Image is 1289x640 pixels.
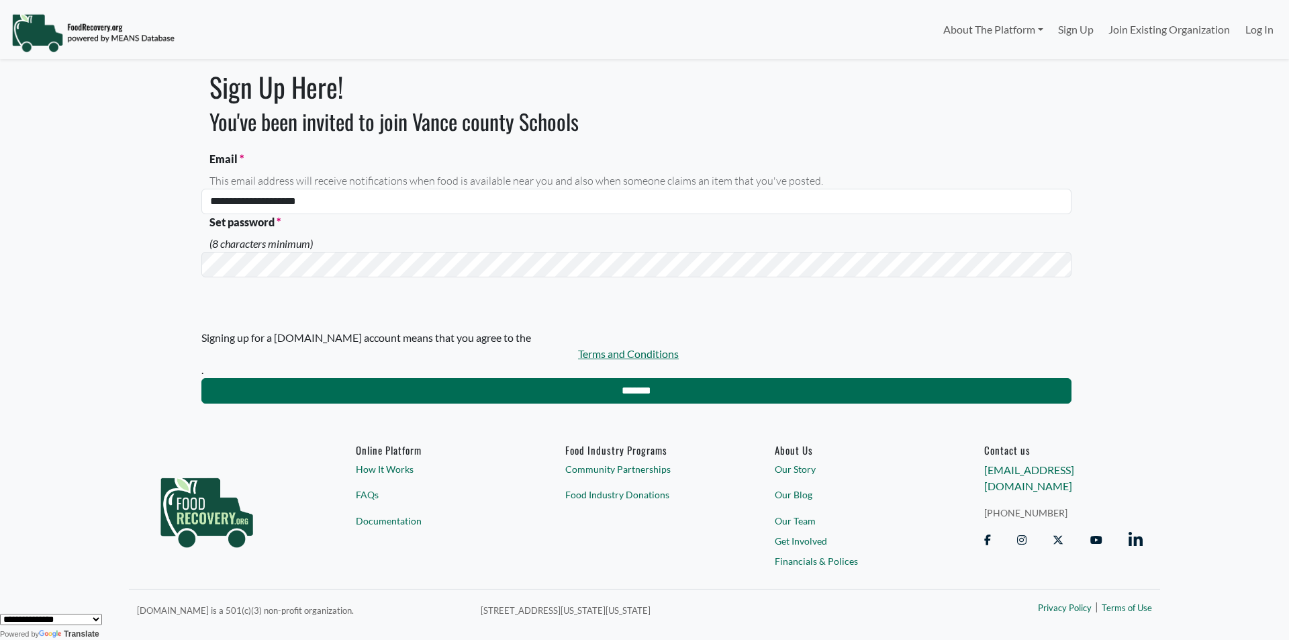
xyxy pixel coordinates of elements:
a: Log In [1238,16,1281,43]
img: Google Translate [39,630,64,639]
a: FAQs [356,488,514,502]
img: food_recovery_green_logo-76242d7a27de7ed26b67be613a865d9c9037ba317089b267e0515145e5e51427.png [146,444,267,572]
a: Terms of Use [1102,602,1152,615]
a: Community Partnerships [565,462,724,476]
h2: You've been invited to join Vance county Schools [201,109,1071,134]
div: Signing up for a [DOMAIN_NAME] account means that you agree to the . [201,330,1055,378]
span: | [1095,598,1098,614]
a: Financials & Polices [775,553,933,567]
h6: Food Industry Programs [565,444,724,456]
h1: Sign Up Here! [201,71,1071,103]
a: Our Blog [775,488,933,502]
a: Translate [39,629,99,639]
a: Our Story [775,462,933,476]
a: Privacy Policy [1038,602,1092,615]
span: This email address will receive notifications when food is available near you and also when someo... [201,173,1071,189]
a: About The Platform [935,16,1050,43]
a: Sign Up [1051,16,1101,43]
p: [STREET_ADDRESS][US_STATE][US_STATE] [481,602,894,618]
em: (8 characters minimum) [201,236,1071,252]
a: Join Existing Organization [1101,16,1237,43]
a: Our Team [775,514,933,528]
label: Email [201,151,1071,167]
label: Set password [201,214,1071,230]
a: Documentation [356,514,514,528]
a: Terms and Conditions [201,346,1055,362]
a: How It Works [356,462,514,476]
h6: Online Platform [356,444,514,456]
h6: Contact us [984,444,1143,456]
img: NavigationLogo_FoodRecovery-91c16205cd0af1ed486a0f1a7774a6544ea792ac00100771e7dd3ec7c0e58e41.png [11,13,175,53]
a: [EMAIL_ADDRESS][DOMAIN_NAME] [984,463,1074,492]
p: [DOMAIN_NAME] is a 501(c)(3) non-profit organization. [137,602,465,618]
iframe: reCAPTCHA [209,277,414,330]
a: Get Involved [775,534,933,548]
a: About Us [775,444,933,456]
a: [PHONE_NUMBER] [984,506,1143,520]
a: Food Industry Donations [565,488,724,502]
